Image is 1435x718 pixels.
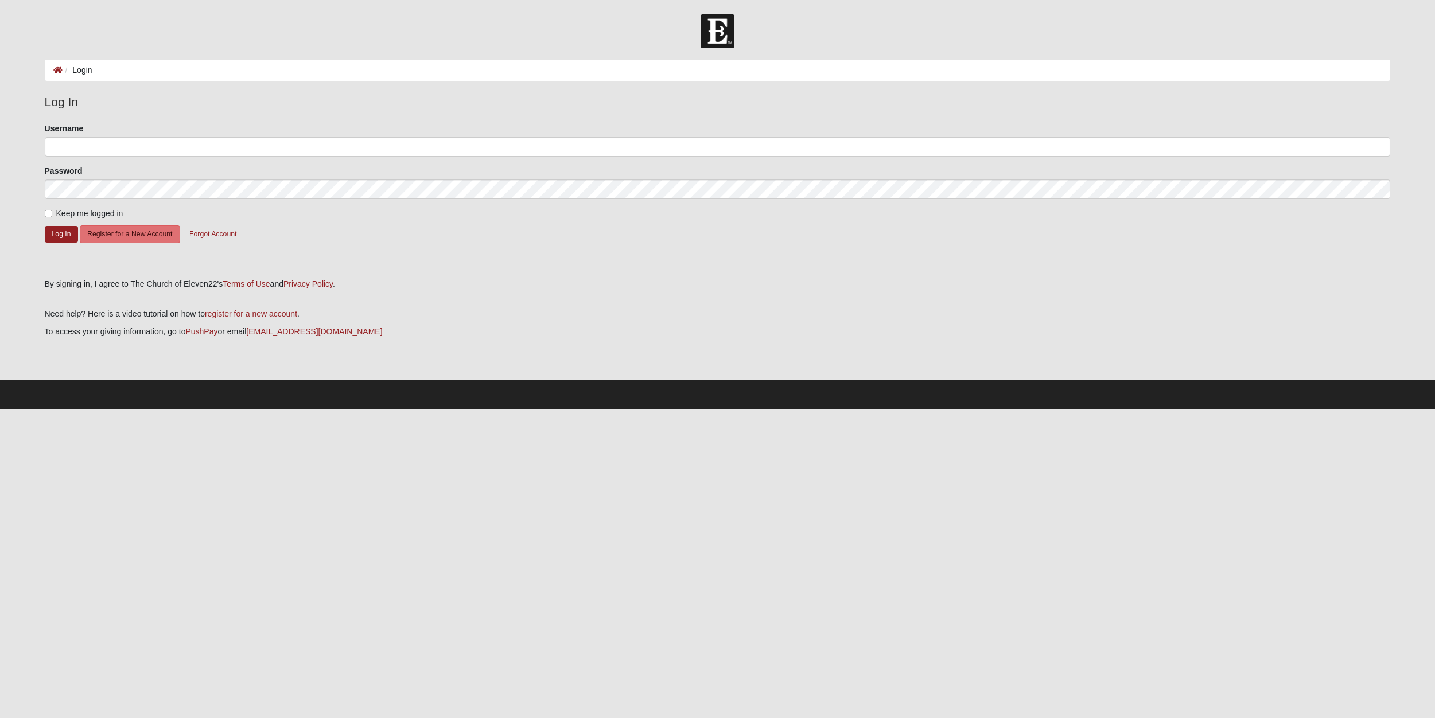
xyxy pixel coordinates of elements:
[223,279,270,288] a: Terms of Use
[45,226,78,243] button: Log In
[246,327,382,336] a: [EMAIL_ADDRESS][DOMAIN_NAME]
[283,279,333,288] a: Privacy Policy
[185,327,217,336] a: PushPay
[45,308,1391,320] p: Need help? Here is a video tutorial on how to .
[205,309,297,318] a: register for a new account
[45,93,1391,111] legend: Log In
[45,123,84,134] label: Username
[45,165,83,177] label: Password
[56,209,123,218] span: Keep me logged in
[45,278,1391,290] div: By signing in, I agree to The Church of Eleven22's and .
[63,64,92,76] li: Login
[45,326,1391,338] p: To access your giving information, go to or email
[80,225,180,243] button: Register for a New Account
[701,14,734,48] img: Church of Eleven22 Logo
[182,225,244,243] button: Forgot Account
[45,210,52,217] input: Keep me logged in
